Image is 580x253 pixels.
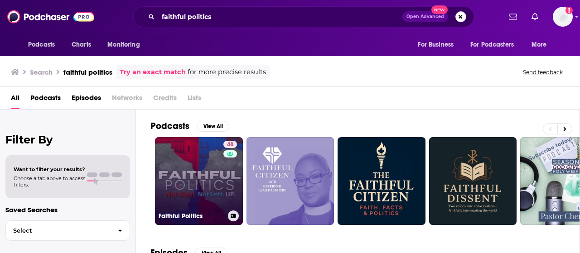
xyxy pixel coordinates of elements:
[150,120,189,132] h2: Podcasts
[14,166,85,172] span: Want to filter your results?
[227,140,233,149] span: 48
[120,67,186,77] a: Try an exact match
[155,137,243,225] a: 48Faithful Politics
[7,8,94,25] img: Podchaser - Follow, Share and Rate Podcasts
[418,38,454,51] span: For Business
[6,228,111,234] span: Select
[5,220,130,241] button: Select
[431,5,448,14] span: New
[525,36,558,53] button: open menu
[411,36,465,53] button: open menu
[528,9,542,24] a: Show notifications dropdown
[112,91,142,109] span: Networks
[553,7,573,27] button: Show profile menu
[63,68,112,76] h3: faithful politics
[133,6,474,27] div: Search podcasts, credits, & more...
[197,121,229,132] button: View All
[188,67,266,77] span: for more precise results
[101,36,151,53] button: open menu
[406,14,444,19] span: Open Advanced
[30,68,53,76] h3: Search
[532,38,547,51] span: More
[22,36,67,53] button: open menu
[66,36,97,53] a: Charts
[153,91,177,109] span: Credits
[107,38,140,51] span: Monitoring
[553,7,573,27] span: Logged in as WPubPR1
[5,205,130,214] p: Saved Searches
[223,141,237,148] a: 48
[14,175,85,188] span: Choose a tab above to access filters.
[402,11,448,22] button: Open AdvancedNew
[30,91,61,109] a: Podcasts
[464,36,527,53] button: open menu
[28,38,55,51] span: Podcasts
[5,133,130,146] h2: Filter By
[72,91,101,109] a: Episodes
[72,38,91,51] span: Charts
[470,38,514,51] span: For Podcasters
[150,120,229,132] a: PodcastsView All
[188,91,201,109] span: Lists
[565,7,573,14] svg: Add a profile image
[520,68,565,76] button: Send feedback
[553,7,573,27] img: User Profile
[158,10,402,24] input: Search podcasts, credits, & more...
[159,212,224,220] h3: Faithful Politics
[11,91,19,109] a: All
[505,9,521,24] a: Show notifications dropdown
